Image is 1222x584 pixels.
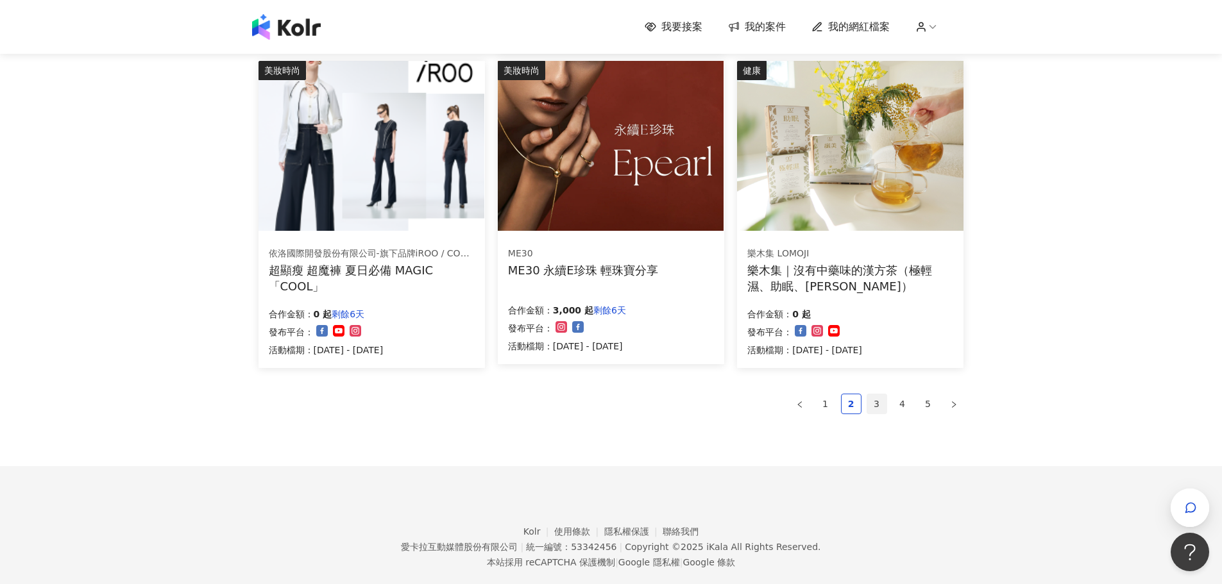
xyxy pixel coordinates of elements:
div: 超顯瘦 超魔褲 夏日必備 MAGIC「COOL」 [269,262,475,294]
li: 4 [892,394,913,414]
li: 2 [841,394,861,414]
p: 3,000 起 [553,303,593,318]
div: Copyright © 2025 All Rights Reserved. [625,542,820,552]
a: Google 隱私權 [618,557,680,567]
div: 美妝時尚 [498,61,545,80]
a: 隱私權保護 [604,526,663,537]
div: 樂木集｜沒有中藥味的漢方茶（極輕濕、助眠、[PERSON_NAME]） [747,262,953,294]
p: 活動檔期：[DATE] - [DATE] [508,338,626,354]
a: 使用條款 [554,526,604,537]
div: 依洛國際開發股份有限公司-旗下品牌iROO / COZY PUNCH [269,247,474,260]
a: 3 [867,394,887,413]
img: 樂木集｜沒有中藥味的漢方茶（極輕濕、助眠、亮妍） [737,61,963,231]
a: 1 [816,394,835,413]
p: 發布平台： [269,324,314,340]
li: 3 [867,394,887,414]
span: | [619,542,622,552]
p: 活動檔期：[DATE] - [DATE] [269,342,384,358]
p: 剩餘6天 [332,306,364,322]
button: left [790,394,810,414]
span: | [615,557,618,567]
p: 活動檔期：[DATE] - [DATE] [747,342,862,358]
span: 我的案件 [745,20,786,34]
a: 我的網紅檔案 [811,20,890,34]
a: 我要接案 [645,20,702,34]
p: 合作金額： [508,303,553,318]
a: Kolr [523,526,554,537]
p: 0 起 [314,306,332,322]
a: 2 [842,394,861,413]
span: 本站採用 reCAPTCHA 保護機制 [487,555,735,570]
li: Previous Page [790,394,810,414]
p: 0 起 [792,306,811,322]
div: 健康 [737,61,767,80]
button: right [944,394,964,414]
a: 我的案件 [728,20,786,34]
div: ME30 [508,247,659,260]
p: 合作金額： [747,306,792,322]
p: 發布平台： [747,324,792,340]
a: 4 [893,394,912,413]
p: 發布平台： [508,321,553,336]
img: ME30 永續E珍珠 系列輕珠寶 [498,61,724,231]
img: ONE TONE彩虹衣 [259,61,484,231]
a: 5 [919,394,938,413]
p: 剩餘6天 [593,303,626,318]
div: 美妝時尚 [259,61,306,80]
span: right [950,401,958,408]
li: Next Page [944,394,964,414]
iframe: Help Scout Beacon - Open [1171,533,1209,571]
a: 聯絡我們 [663,526,699,537]
div: 愛卡拉互動媒體股份有限公司 [401,542,518,552]
a: Google 條款 [683,557,735,567]
li: 1 [815,394,836,414]
span: 我要接案 [661,20,702,34]
span: 我的網紅檔案 [828,20,890,34]
span: | [520,542,523,552]
p: 合作金額： [269,306,314,322]
span: left [796,401,804,408]
div: 統一編號：53342456 [526,542,616,552]
img: logo [252,14,321,40]
div: ME30 永續E珍珠 輕珠寶分享 [508,262,659,278]
span: | [680,557,683,567]
div: 樂木集 LOMOJI [747,247,953,260]
a: iKala [706,542,728,552]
